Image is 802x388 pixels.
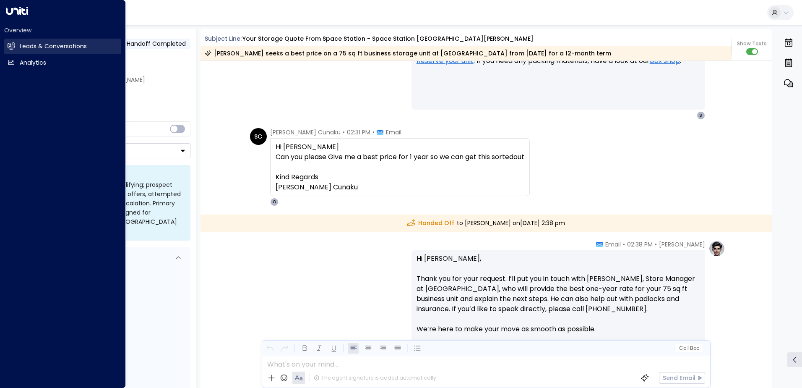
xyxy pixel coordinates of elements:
[347,128,370,136] span: 02:31 PM
[276,152,524,162] div: Can you p
[276,182,524,192] div: [PERSON_NAME] Cunaku
[20,58,46,67] h2: Analytics
[659,240,705,249] span: [PERSON_NAME]
[650,56,680,66] a: box shop
[309,152,524,162] span: lease Give me a best price for 1 year so we can get this sorted
[270,128,341,136] span: [PERSON_NAME] Cunaku
[4,39,121,54] a: Leads & Conversations
[697,111,705,120] div: S
[127,39,186,48] span: Handoff Completed
[250,128,267,145] div: SC
[265,343,275,354] button: Undo
[655,240,657,249] span: •
[737,40,767,47] span: Show Texts
[270,198,279,206] div: O
[205,49,611,58] div: [PERSON_NAME] seeks a best price on a 75 sq ft business storage unit at [GEOGRAPHIC_DATA] from [D...
[708,240,725,257] img: profile-logo.png
[242,34,534,43] div: Your storage quote from Space Station - Space Station [GEOGRAPHIC_DATA][PERSON_NAME]
[276,172,524,182] div: Kind Regards
[279,343,290,354] button: Redo
[343,128,345,136] span: •
[314,374,436,382] div: The agent signature is added automatically
[675,344,702,352] button: Cc|Bcc
[513,152,524,162] span: out
[4,26,121,34] h2: Overview
[386,128,401,136] span: Email
[687,345,689,351] span: |
[205,34,242,43] span: Subject Line:
[4,55,121,71] a: Analytics
[276,142,524,152] div: Hi [PERSON_NAME]
[417,254,700,344] p: Hi [PERSON_NAME], Thank you for your request. I’ll put you in touch with [PERSON_NAME], Store Man...
[20,42,87,51] h2: Leads & Conversations
[417,56,474,66] a: Reserve your unit
[372,128,375,136] span: •
[407,219,454,228] span: Handed Off
[605,240,621,249] span: Email
[627,240,653,249] span: 02:38 PM
[623,240,625,249] span: •
[200,215,772,232] div: to [PERSON_NAME] on [DATE] 2:38 pm
[679,345,699,351] span: Cc Bcc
